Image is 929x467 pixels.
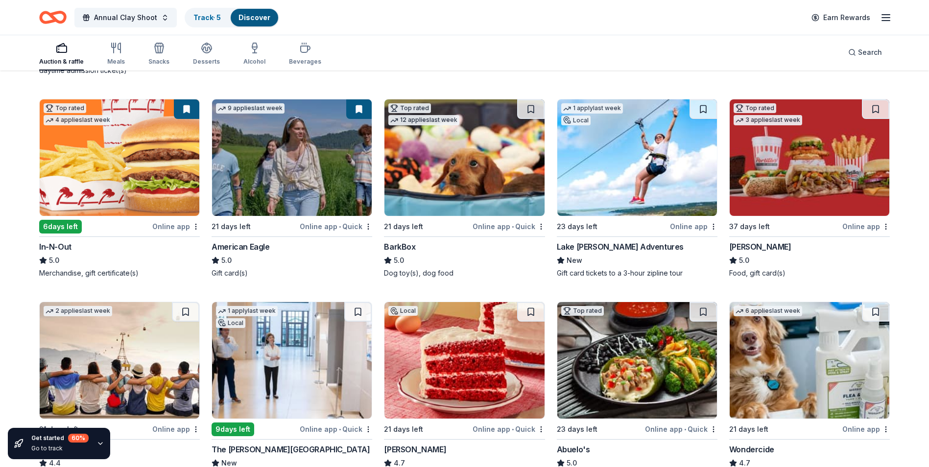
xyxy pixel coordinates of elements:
[512,425,514,433] span: •
[557,268,717,278] div: Gift card tickets to a 3-hour zipline tour
[384,444,446,455] div: [PERSON_NAME]
[384,268,545,278] div: Dog toy(s), dog food
[212,444,370,455] div: The [PERSON_NAME][GEOGRAPHIC_DATA]
[729,99,890,278] a: Image for Portillo'sTop rated3 applieslast week37 days leftOnline app[PERSON_NAME]5.0Food, gift c...
[729,444,774,455] div: Wondercide
[94,12,157,23] span: Annual Clay Shoot
[107,38,125,70] button: Meals
[557,241,684,253] div: Lake [PERSON_NAME] Adventures
[473,423,545,435] div: Online app Quick
[557,221,597,233] div: 23 days left
[216,318,245,328] div: Local
[216,103,285,114] div: 9 applies last week
[39,220,82,233] div: 6 days left
[734,115,802,125] div: 3 applies last week
[300,220,372,233] div: Online app Quick
[729,423,768,435] div: 21 days left
[44,306,112,316] div: 2 applies last week
[388,103,431,113] div: Top rated
[44,103,86,113] div: Top rated
[193,58,220,66] div: Desserts
[384,241,415,253] div: BarkBox
[806,9,876,26] a: Earn Rewards
[212,241,269,253] div: American Eagle
[300,423,372,435] div: Online app Quick
[388,115,459,125] div: 12 applies last week
[734,103,776,113] div: Top rated
[729,241,791,253] div: [PERSON_NAME]
[221,255,232,266] span: 5.0
[39,6,67,29] a: Home
[473,220,545,233] div: Online app Quick
[185,8,279,27] button: Track· 5Discover
[212,268,372,278] div: Gift card(s)
[107,58,125,66] div: Meals
[384,423,423,435] div: 21 days left
[238,13,270,22] a: Discover
[193,38,220,70] button: Desserts
[561,103,623,114] div: 1 apply last week
[394,255,404,266] span: 5.0
[842,423,890,435] div: Online app
[734,306,802,316] div: 6 applies last week
[74,8,177,27] button: Annual Clay Shoot
[148,38,169,70] button: Snacks
[858,47,882,58] span: Search
[31,444,89,452] div: Go to track
[40,99,199,216] img: Image for In-N-Out
[557,99,717,278] a: Image for Lake Travis Zipline Adventures1 applylast weekLocal23 days leftOnline appLake [PERSON_N...
[212,99,372,216] img: Image for American Eagle
[243,58,265,66] div: Alcohol
[557,444,590,455] div: Abuelo's
[557,423,597,435] div: 23 days left
[289,38,321,70] button: Beverages
[39,99,200,278] a: Image for In-N-OutTop rated4 applieslast week6days leftOnline appIn-N-Out5.0Merchandise, gift cer...
[49,255,59,266] span: 5.0
[212,99,372,278] a: Image for American Eagle9 applieslast week21 days leftOnline app•QuickAmerican Eagle5.0Gift card(s)
[39,268,200,278] div: Merchandise, gift certificate(s)
[39,58,84,66] div: Auction & raffle
[152,220,200,233] div: Online app
[684,425,686,433] span: •
[243,38,265,70] button: Alcohol
[44,115,112,125] div: 4 applies last week
[840,43,890,62] button: Search
[842,220,890,233] div: Online app
[670,220,717,233] div: Online app
[39,241,71,253] div: In-N-Out
[730,99,889,216] img: Image for Portillo's
[39,38,84,70] button: Auction & raffle
[730,302,889,419] img: Image for Wondercide
[388,306,418,316] div: Local
[739,255,749,266] span: 5.0
[729,268,890,278] div: Food, gift card(s)
[212,422,254,436] div: 9 days left
[152,423,200,435] div: Online app
[339,425,341,433] span: •
[567,255,582,266] span: New
[212,302,372,419] img: Image for The Bush Center
[384,221,423,233] div: 21 days left
[557,302,717,419] img: Image for Abuelo's
[68,434,89,443] div: 60 %
[384,302,544,419] img: Image for Susie Cakes
[384,99,545,278] a: Image for BarkBoxTop rated12 applieslast week21 days leftOnline app•QuickBarkBox5.0Dog toy(s), do...
[561,306,604,316] div: Top rated
[31,434,89,443] div: Get started
[384,99,544,216] img: Image for BarkBox
[148,58,169,66] div: Snacks
[289,58,321,66] div: Beverages
[561,116,591,125] div: Local
[216,306,278,316] div: 1 apply last week
[729,221,770,233] div: 37 days left
[339,223,341,231] span: •
[212,221,251,233] div: 21 days left
[512,223,514,231] span: •
[40,302,199,419] img: Image for Let's Roam
[645,423,717,435] div: Online app Quick
[557,99,717,216] img: Image for Lake Travis Zipline Adventures
[193,13,221,22] a: Track· 5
